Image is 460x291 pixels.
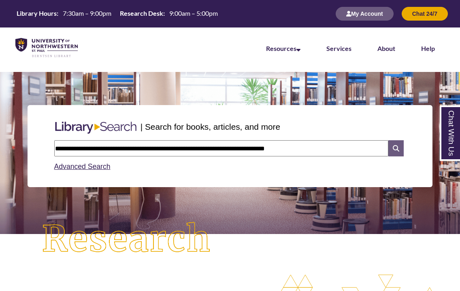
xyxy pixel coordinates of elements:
[266,44,300,52] a: Resources
[336,7,394,21] button: My Account
[23,203,230,275] img: Research
[377,44,395,52] a: About
[54,162,111,171] a: Advanced Search
[117,9,166,18] th: Research Desk:
[402,7,448,21] button: Chat 24/7
[402,10,448,17] a: Chat 24/7
[326,44,351,52] a: Services
[13,9,221,18] table: Hours Today
[421,44,435,52] a: Help
[169,9,218,17] span: 9:00am – 5:00pm
[63,9,111,17] span: 7:30am – 9:00pm
[141,120,280,133] p: | Search for books, articles, and more
[51,118,141,137] img: Libary Search
[388,140,404,156] i: Search
[15,38,78,58] img: UNWSP Library Logo
[13,9,221,19] a: Hours Today
[13,9,60,18] th: Library Hours:
[336,10,394,17] a: My Account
